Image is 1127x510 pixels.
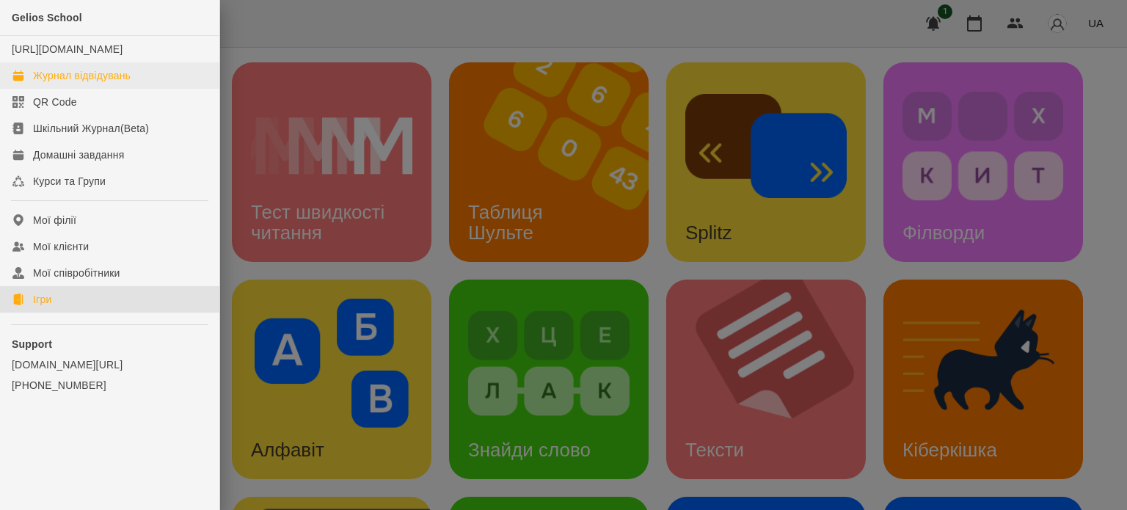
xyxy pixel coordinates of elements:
div: Журнал відвідувань [33,68,131,83]
div: Мої філії [33,213,76,227]
div: Ігри [33,292,51,307]
div: Курси та Групи [33,174,106,189]
a: [URL][DOMAIN_NAME] [12,43,123,55]
a: [DOMAIN_NAME][URL] [12,357,208,372]
span: Gelios School [12,12,82,23]
p: Support [12,337,208,351]
div: Домашні завдання [33,147,124,162]
div: Шкільний Журнал(Beta) [33,121,149,136]
div: QR Code [33,95,77,109]
div: Мої співробітники [33,266,120,280]
a: [PHONE_NUMBER] [12,378,208,393]
div: Мої клієнти [33,239,89,254]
